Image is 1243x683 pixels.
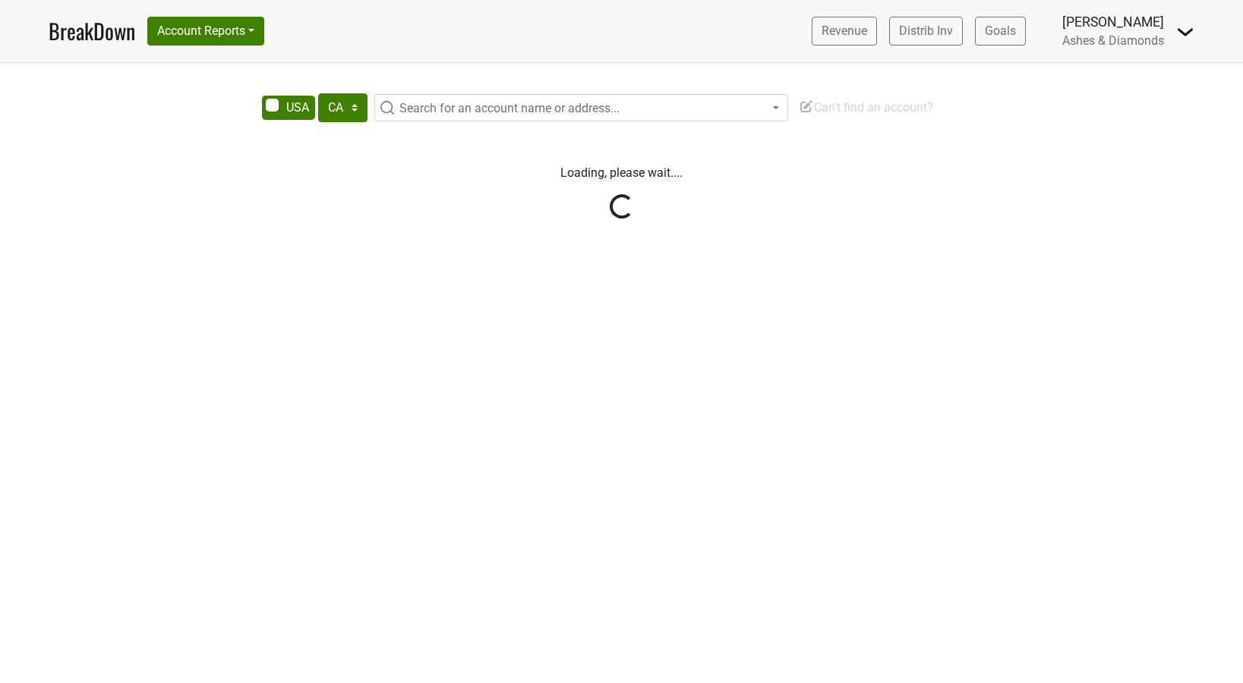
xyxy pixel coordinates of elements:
[812,17,877,46] a: Revenue
[975,17,1026,46] a: Goals
[147,17,264,46] button: Account Reports
[200,164,1043,182] p: Loading, please wait....
[799,100,933,115] span: Can't find an account?
[799,99,814,114] img: Edit
[1176,23,1194,41] img: Dropdown Menu
[1062,33,1164,48] span: Ashes & Diamonds
[1062,12,1164,32] div: [PERSON_NAME]
[399,101,620,115] span: Search for an account name or address...
[49,15,135,47] a: BreakDown
[889,17,963,46] a: Distrib Inv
